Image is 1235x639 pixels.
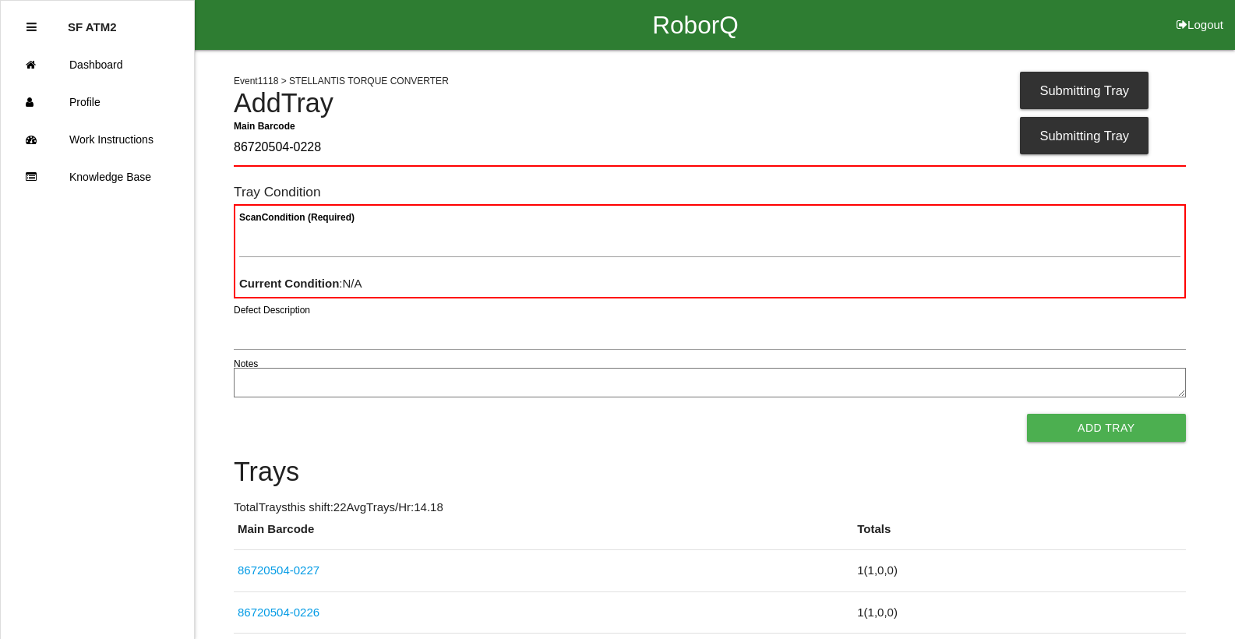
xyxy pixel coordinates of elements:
a: 86720504-0226 [238,605,319,619]
h4: Add Tray [234,89,1186,118]
b: Main Barcode [234,120,295,131]
span: : N/A [239,277,362,290]
a: Knowledge Base [1,158,194,196]
h6: Tray Condition [234,185,1186,199]
span: Event 1118 > STELLANTIS TORQUE CONVERTER [234,76,449,86]
div: Submitting Tray [1020,72,1149,109]
a: Work Instructions [1,121,194,158]
th: Main Barcode [234,521,853,550]
div: Close [26,9,37,46]
div: Submitting Tray [1020,117,1149,154]
b: Current Condition [239,277,339,290]
p: SF ATM2 [68,9,117,34]
td: 1 ( 1 , 0 , 0 ) [853,591,1185,634]
a: 86720504-0227 [238,563,319,577]
input: Required [234,130,1186,167]
h4: Trays [234,457,1186,487]
button: Add Tray [1027,414,1186,442]
td: 1 ( 1 , 0 , 0 ) [853,550,1185,592]
label: Defect Description [234,303,310,317]
a: Profile [1,83,194,121]
th: Totals [853,521,1185,550]
label: Notes [234,357,258,371]
a: Dashboard [1,46,194,83]
b: Scan Condition (Required) [239,212,355,223]
p: Total Trays this shift: 22 Avg Trays /Hr: 14.18 [234,499,1186,517]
